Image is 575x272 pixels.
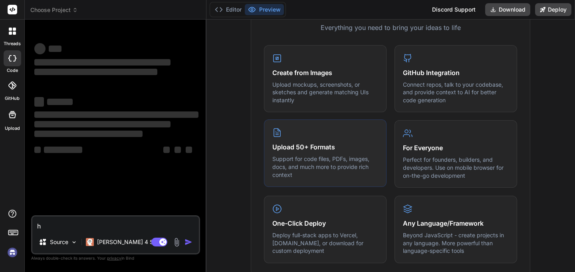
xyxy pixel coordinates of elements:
span: privacy [107,256,121,260]
img: signin [6,246,19,259]
span: ‌ [47,99,73,105]
h4: GitHub Integration [403,68,509,77]
span: ‌ [34,43,46,54]
p: Always double-check its answers. Your in Bind [31,254,200,262]
h4: For Everyone [403,143,509,153]
span: ‌ [34,147,41,153]
p: Perfect for founders, builders, and developers. Use on mobile browser for on-the-go development [403,156,509,179]
p: Source [50,238,68,246]
img: icon [184,238,192,246]
button: Download [485,3,530,16]
span: ‌ [34,69,157,75]
span: ‌ [34,121,171,127]
p: Deploy full-stack apps to Vercel, [DOMAIN_NAME], or download for custom deployment [272,231,378,255]
span: ‌ [49,46,61,52]
img: Claude 4 Sonnet [86,238,94,246]
label: GitHub [5,95,20,102]
span: ‌ [44,147,82,153]
img: Pick Models [71,239,77,246]
p: Everything you need to bring your ideas to life [264,23,517,32]
p: [PERSON_NAME] 4 S.. [97,238,157,246]
p: Beyond JavaScript - create projects in any language. More powerful than language-specific tools [403,231,509,255]
h4: Create from Images [272,68,378,77]
button: Deploy [535,3,571,16]
h4: One-Click Deploy [272,218,378,228]
span: ‌ [34,59,171,66]
label: code [7,67,18,74]
p: Upload mockups, screenshots, or sketches and generate matching UIs instantly [272,81,378,104]
span: ‌ [34,97,44,107]
span: ‌ [186,147,192,153]
button: Preview [245,4,284,15]
img: attachment [172,238,181,247]
h4: Upload 50+ Formats [272,142,378,152]
span: ‌ [163,147,170,153]
div: Discord Support [427,3,480,16]
span: ‌ [34,131,143,137]
span: Choose Project [30,6,78,14]
button: Editor [212,4,245,15]
p: Connect repos, talk to your codebase, and provide context to AI for better code generation [403,81,509,104]
span: ‌ [34,111,198,118]
span: ‌ [174,147,181,153]
textarea: h [32,216,199,231]
label: Upload [5,125,20,132]
h4: Any Language/Framework [403,218,509,228]
label: threads [4,40,21,47]
p: Support for code files, PDFs, images, docs, and much more to provide rich context [272,155,378,179]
